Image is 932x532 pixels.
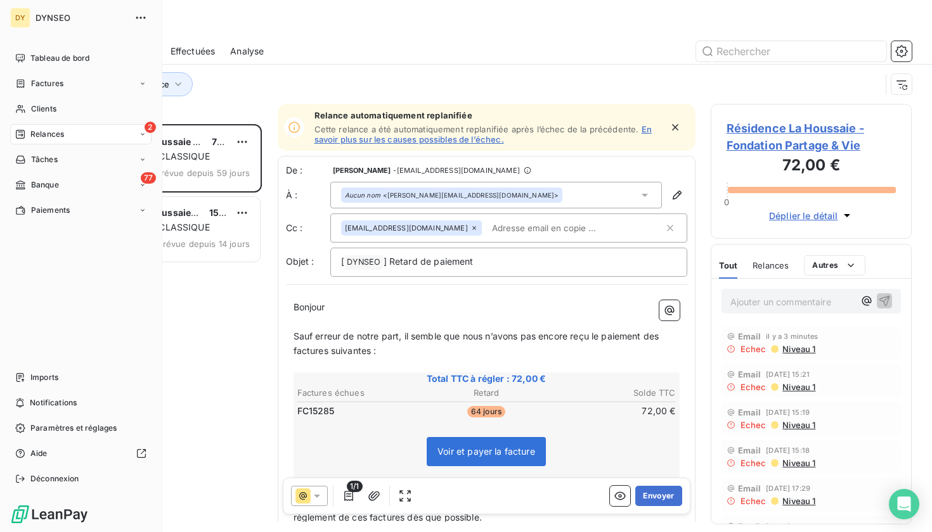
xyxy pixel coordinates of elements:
[10,99,152,119] a: Clients
[36,13,127,23] span: DYNSEO
[333,167,391,174] span: [PERSON_NAME]
[10,504,89,524] img: Logo LeanPay
[10,73,152,94] a: Factures
[487,218,633,237] input: Adresse email en copie ...
[781,496,815,506] span: Niveau 1
[766,522,809,530] span: [DATE] 15:17
[31,179,59,191] span: Banque
[345,224,468,232] span: [EMAIL_ADDRESS][DOMAIN_NAME]
[738,331,761,341] span: Email
[766,484,810,492] span: [DATE] 17:29
[804,255,865,275] button: Autres
[10,200,152,220] a: Paiements
[889,489,919,519] div: Open Intercom Messenger
[30,473,79,484] span: Déconnexion
[766,370,810,378] span: [DATE] 15:21
[345,255,383,270] span: DYNSEO
[10,124,152,144] a: 2Relances
[781,344,815,354] span: Niveau 1
[10,418,152,438] a: Paramètres et réglages
[550,386,676,400] th: Solde TTC
[230,45,264,58] span: Analyse
[719,260,738,270] span: Tout
[738,407,761,417] span: Email
[297,386,422,400] th: Factures échues
[314,110,661,120] span: Relance automatiquement replanifiée
[781,458,815,468] span: Niveau 1
[314,124,652,144] a: En savoir plus sur les causes possibles de l’échec.
[10,175,152,195] a: 77Banque
[10,8,30,28] div: DY
[741,344,767,354] span: Echec
[89,136,305,147] span: Résidence La Houssaie - Fondation Partage & Vie
[171,45,216,58] span: Effectuées
[30,129,64,140] span: Relances
[286,189,330,201] label: À :
[766,332,818,340] span: il y a 3 minutes
[294,331,662,356] span: Sauf erreur de notre part, il semble que nous n’avons pas encore reçu le paiement des factures su...
[437,446,535,457] span: Voir et payer la facture
[30,372,58,383] span: Imports
[738,445,761,455] span: Email
[209,207,248,218] span: 158,40 €
[156,168,250,178] span: prévue depuis 59 jours
[550,404,676,418] td: 72,00 €
[294,301,325,312] span: Bonjour
[31,205,70,216] span: Paiements
[738,483,761,493] span: Email
[212,136,246,147] span: 72,00 €
[286,164,330,177] span: De :
[31,78,63,89] span: Factures
[345,191,380,199] em: Aucun nom
[741,496,767,506] span: Echec
[766,408,810,416] span: [DATE] 15:19
[145,122,156,133] span: 2
[10,443,152,464] a: Aide
[314,124,639,134] span: Cette relance a été automatiquement replanifiée après l’échec de la précédente.
[10,149,152,170] a: Tâches
[341,256,344,267] span: [
[738,369,761,379] span: Email
[89,207,299,218] span: Résidence La Houssaie Fondation Partage & Vie
[741,382,767,392] span: Echec
[766,446,810,454] span: [DATE] 15:18
[724,197,729,207] span: 0
[635,486,682,506] button: Envoyer
[753,260,789,270] span: Relances
[741,420,767,430] span: Echec
[727,154,896,179] h3: 72,00 €
[30,397,77,408] span: Notifications
[30,422,117,434] span: Paramètres et réglages
[31,103,56,115] span: Clients
[384,256,474,267] span: ] Retard de paiement
[10,48,152,68] a: Tableau de bord
[286,222,330,234] label: Cc :
[297,405,335,417] span: FC15285
[295,372,678,385] span: Total TTC à régler : 72,00 €
[727,120,896,154] span: Résidence La Houssaie - Fondation Partage & Vie
[158,239,250,249] span: prévue depuis 14 jours
[10,367,152,388] a: Imports
[769,209,838,222] span: Déplier le détail
[393,167,519,174] span: - [EMAIL_ADDRESS][DOMAIN_NAME]
[345,191,559,199] div: <[PERSON_NAME][EMAIL_ADDRESS][DOMAIN_NAME]>
[286,256,314,267] span: Objet :
[765,208,857,223] button: Déplier le détail
[347,481,362,492] span: 1/1
[467,406,505,417] span: 64 jours
[741,458,767,468] span: Echec
[696,41,886,61] input: Rechercher
[781,382,815,392] span: Niveau 1
[31,154,58,165] span: Tâches
[781,420,815,430] span: Niveau 1
[30,448,48,459] span: Aide
[738,521,761,531] span: Email
[30,53,89,64] span: Tableau de bord
[424,386,549,400] th: Retard
[141,172,156,184] span: 77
